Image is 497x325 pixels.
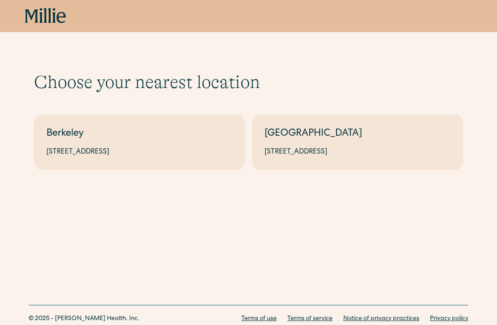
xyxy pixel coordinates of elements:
[241,314,277,324] a: Terms of use
[34,71,463,93] h1: Choose your nearest location
[252,114,463,170] a: [GEOGRAPHIC_DATA][STREET_ADDRESS]
[265,147,451,158] div: [STREET_ADDRESS]
[287,314,333,324] a: Terms of service
[29,314,139,324] div: © 2025 - [PERSON_NAME] Health, Inc.
[25,8,66,24] a: home
[430,314,468,324] a: Privacy policy
[265,127,451,142] div: [GEOGRAPHIC_DATA]
[46,147,232,158] div: [STREET_ADDRESS]
[46,127,232,142] div: Berkeley
[343,314,419,324] a: Notice of privacy practices
[34,114,245,170] a: Berkeley[STREET_ADDRESS]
